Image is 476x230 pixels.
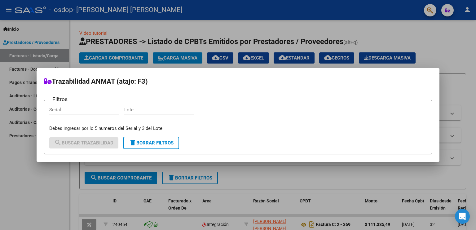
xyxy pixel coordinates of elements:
p: Debes ingresar por lo 5 numeros del Serial y 3 del Lote [49,125,427,132]
div: Open Intercom Messenger [455,209,470,224]
h2: Trazabilidad ANMAT (atajo: F3) [44,76,432,87]
button: Borrar Filtros [123,137,179,149]
mat-icon: delete [129,139,136,146]
span: Borrar Filtros [129,140,174,146]
mat-icon: search [54,139,62,146]
span: Buscar Trazabilidad [54,140,113,146]
h3: Filtros [49,95,71,103]
button: Buscar Trazabilidad [49,137,118,148]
